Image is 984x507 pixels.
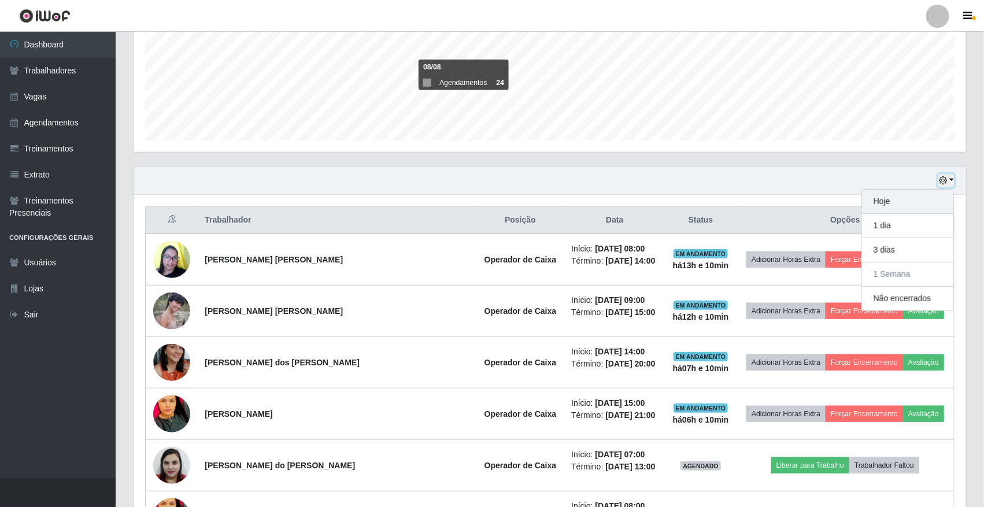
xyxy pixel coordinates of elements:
strong: Operador de Caixa [484,358,557,367]
button: Não encerrados [862,287,953,310]
button: Liberar para Trabalho [771,457,849,473]
button: 1 dia [862,214,953,238]
li: Início: [571,243,658,255]
li: Início: [571,294,658,306]
th: Data [564,207,665,234]
span: EM ANDAMENTO [674,301,728,310]
button: Adicionar Horas Extra [746,354,826,371]
th: Posição [476,207,565,234]
strong: [PERSON_NAME] [PERSON_NAME] [205,255,343,264]
button: Avaliação [903,354,944,371]
li: Término: [571,358,658,370]
strong: [PERSON_NAME] [205,409,272,419]
img: 1751683294732.jpeg [153,374,190,454]
button: Trabalhador Faltou [849,457,919,473]
time: [DATE] 14:00 [595,347,645,356]
img: CoreUI Logo [19,9,71,23]
time: [DATE] 08:00 [595,244,645,253]
img: 1617198337870.jpeg [153,293,190,330]
img: 1704159862807.jpeg [153,330,190,395]
strong: há 13 h e 10 min [673,261,729,270]
li: Início: [571,449,658,461]
th: Opções [737,207,954,234]
time: [DATE] 15:00 [605,308,655,317]
strong: [PERSON_NAME] [PERSON_NAME] [205,306,343,316]
th: Trabalhador [198,207,476,234]
button: Adicionar Horas Extra [746,406,826,422]
button: Adicionar Horas Extra [746,303,826,319]
li: Início: [571,397,658,409]
strong: [PERSON_NAME] do [PERSON_NAME] [205,461,355,470]
img: 1632390182177.jpeg [153,235,190,284]
button: Forçar Encerramento [826,303,903,319]
strong: Operador de Caixa [484,409,557,419]
li: Término: [571,409,658,421]
span: EM ANDAMENTO [674,249,728,258]
time: [DATE] 13:00 [605,462,655,471]
time: [DATE] 14:00 [605,256,655,265]
strong: Operador de Caixa [484,255,557,264]
strong: há 07 h e 10 min [673,364,729,373]
button: Adicionar Horas Extra [746,251,826,268]
li: Término: [571,461,658,473]
button: Avaliação [903,406,944,422]
strong: há 12 h e 10 min [673,312,729,321]
button: 1 Semana [862,262,953,287]
button: 3 dias [862,238,953,262]
th: Status [665,207,737,234]
time: [DATE] 15:00 [595,398,645,408]
time: [DATE] 20:00 [605,359,655,368]
li: Término: [571,255,658,267]
strong: Operador de Caixa [484,461,557,470]
button: Forçar Encerramento [826,251,903,268]
li: Início: [571,346,658,358]
time: [DATE] 21:00 [605,410,655,420]
button: Hoje [862,190,953,214]
strong: Operador de Caixa [484,306,557,316]
button: Forçar Encerramento [826,406,903,422]
strong: [PERSON_NAME] dos [PERSON_NAME] [205,358,360,367]
time: [DATE] 07:00 [595,450,645,459]
span: EM ANDAMENTO [674,352,728,361]
button: Avaliação [903,303,944,319]
span: AGENDADO [680,461,721,471]
button: Forçar Encerramento [826,354,903,371]
strong: há 06 h e 10 min [673,415,729,424]
time: [DATE] 09:00 [595,295,645,305]
img: 1682003136750.jpeg [153,441,190,490]
li: Término: [571,306,658,319]
span: EM ANDAMENTO [674,404,728,413]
